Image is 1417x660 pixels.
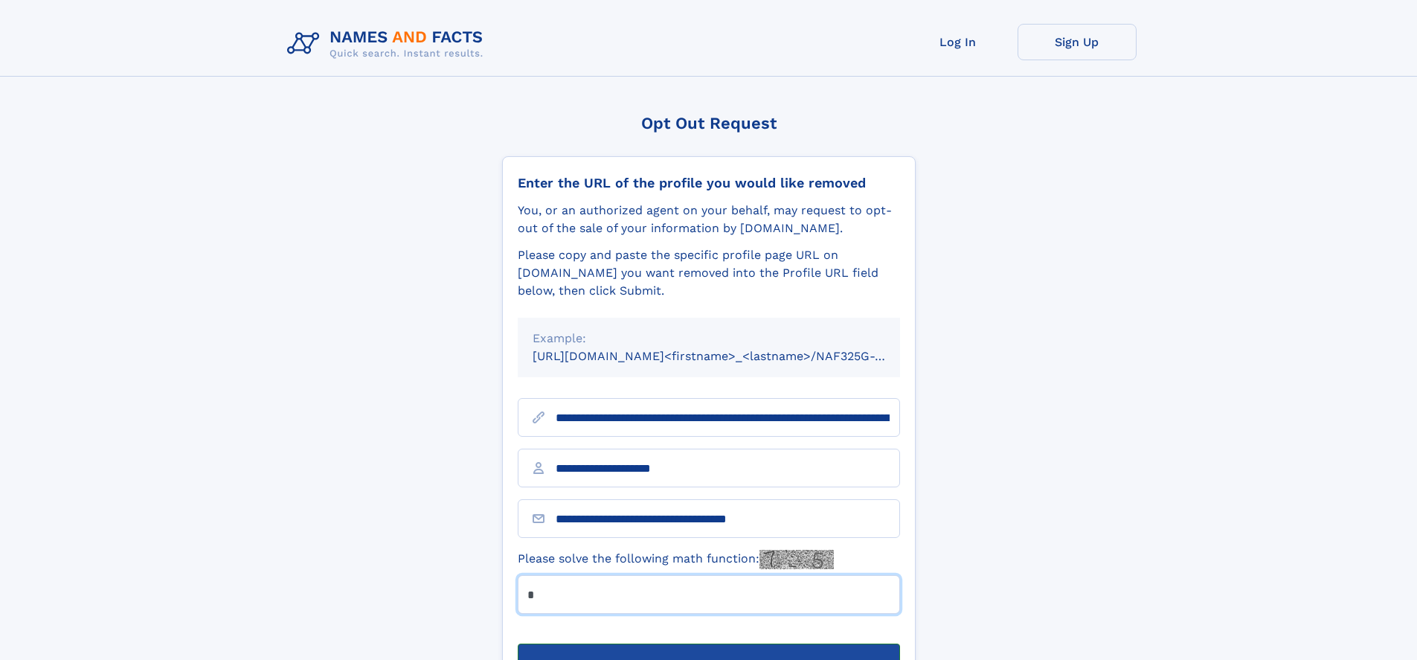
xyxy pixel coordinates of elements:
[518,175,900,191] div: Enter the URL of the profile you would like removed
[502,114,916,132] div: Opt Out Request
[518,550,834,569] label: Please solve the following math function:
[533,349,928,363] small: [URL][DOMAIN_NAME]<firstname>_<lastname>/NAF325G-xxxxxxxx
[518,202,900,237] div: You, or an authorized agent on your behalf, may request to opt-out of the sale of your informatio...
[281,24,495,64] img: Logo Names and Facts
[1018,24,1137,60] a: Sign Up
[533,330,885,347] div: Example:
[518,246,900,300] div: Please copy and paste the specific profile page URL on [DOMAIN_NAME] you want removed into the Pr...
[899,24,1018,60] a: Log In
